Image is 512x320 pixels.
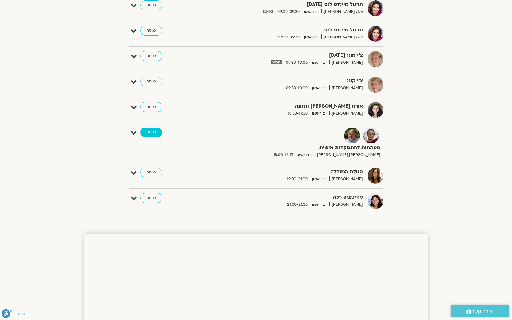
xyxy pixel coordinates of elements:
span: יום ראשון [310,201,329,208]
span: אלה [PERSON_NAME] [321,9,363,15]
a: כניסה [140,168,162,177]
strong: אורח [PERSON_NAME] ותזונה [213,102,363,110]
span: 09:00-09:30 [275,9,302,15]
a: כניסה [140,193,162,203]
strong: תרגול מיינדפולנס [DATE] [213,0,363,9]
span: [PERSON_NAME],[PERSON_NAME] [315,152,380,158]
span: יום ראשון [302,9,321,15]
span: יצירת קשר [472,307,494,316]
a: כניסה [140,77,162,86]
strong: צ’י קונג [DATE] [213,51,363,59]
span: יום ראשון [302,34,321,40]
span: יום ראשון [295,152,315,158]
span: יום ראשון [310,110,329,117]
strong: מדיטציה רכה [213,193,363,201]
span: יום ראשון [310,59,329,66]
a: כניסה [140,0,162,10]
strong: תרגול מיינדפולנס [213,26,363,34]
strong: צ'י קונג [213,77,363,85]
a: כניסה [140,26,162,36]
span: אלה [PERSON_NAME] [321,34,363,40]
span: 21:00-21:30 [285,201,310,208]
span: [PERSON_NAME] [329,110,363,117]
span: 18:00-19:15 [271,152,295,158]
strong: סגולת המנדלה [213,168,363,176]
span: [PERSON_NAME] [329,201,363,208]
span: 09:30-10:00 [284,85,310,91]
span: 19:00-21:00 [285,176,310,182]
span: 09:00-09:30 [275,34,302,40]
span: יום ראשון [310,85,329,91]
a: יצירת קשר [451,305,509,317]
span: 09:30-10:00 [284,59,310,66]
strong: מפתחות להתמקדות אישית [230,143,380,152]
span: [PERSON_NAME] [329,176,363,182]
span: [PERSON_NAME] [329,85,363,91]
span: [PERSON_NAME] [329,59,363,66]
a: כניסה [140,51,162,61]
a: כניסה [140,102,162,112]
span: 16:30-17:30 [286,110,310,117]
img: vodicon [271,60,281,64]
img: vodicon [263,10,273,13]
a: כניסה [140,128,162,137]
span: יום ראשון [310,176,329,182]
